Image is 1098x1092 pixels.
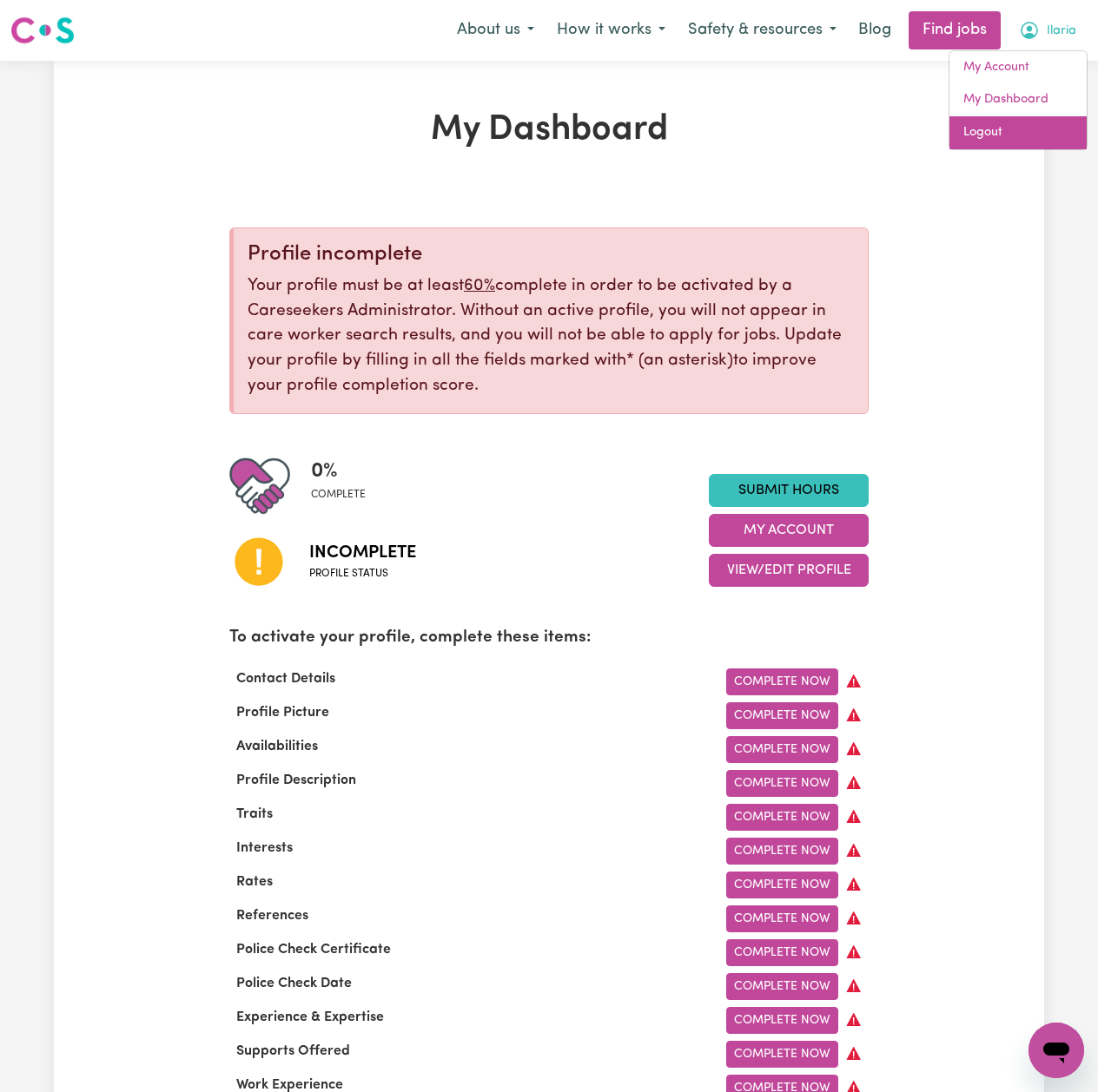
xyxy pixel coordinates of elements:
[848,11,902,49] a: Blog
[309,540,416,566] span: Incomplete
[229,773,363,787] span: Profile Description
[1008,12,1088,49] button: My Account
[949,51,1087,84] a: My Account
[229,875,280,889] span: Rates
[726,1007,838,1034] a: Complete Now
[229,943,398,957] span: Police Check Certificate
[726,804,838,831] a: Complete Now
[311,456,380,516] div: Profile completeness: 0%
[546,12,677,49] button: How it works
[229,626,869,651] p: To activate your profile, complete these items:
[677,12,848,49] button: Safety & resources
[229,841,300,855] span: Interests
[709,554,869,587] button: View/Edit Profile
[229,1010,391,1024] span: Experience & Expertise
[229,672,342,686] span: Contact Details
[726,736,838,763] a: Complete Now
[726,872,838,898] a: Complete Now
[726,939,838,966] a: Complete Now
[1029,1023,1084,1078] iframe: Button to launch messaging window
[229,1044,357,1058] span: Supports Offered
[1047,22,1076,41] span: Ilaria
[248,242,854,267] div: Profile incomplete
[10,15,75,46] img: Careseekers logo
[229,807,280,821] span: Traits
[726,702,838,729] a: Complete Now
[311,456,366,487] span: 0 %
[446,12,546,49] button: About us
[726,905,838,932] a: Complete Now
[626,352,733,369] span: an asterisk
[949,83,1087,116] a: My Dashboard
[10,10,75,50] a: Careseekers logo
[229,909,315,923] span: References
[949,50,1088,150] div: My Account
[229,977,359,990] span: Police Check Date
[709,474,869,507] a: Submit Hours
[464,278,495,294] u: 60%
[229,1078,350,1092] span: Work Experience
[726,1041,838,1068] a: Complete Now
[229,109,869,151] h1: My Dashboard
[949,116,1087,149] a: Logout
[726,770,838,797] a: Complete Now
[229,740,325,753] span: Availabilities
[726,668,838,695] a: Complete Now
[726,838,838,865] a: Complete Now
[309,566,416,582] span: Profile status
[229,706,336,720] span: Profile Picture
[909,11,1001,49] a: Find jobs
[311,487,366,503] span: complete
[248,274,854,399] p: Your profile must be at least complete in order to be activated by a Careseekers Administrator. W...
[709,514,869,547] button: My Account
[726,973,838,1000] a: Complete Now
